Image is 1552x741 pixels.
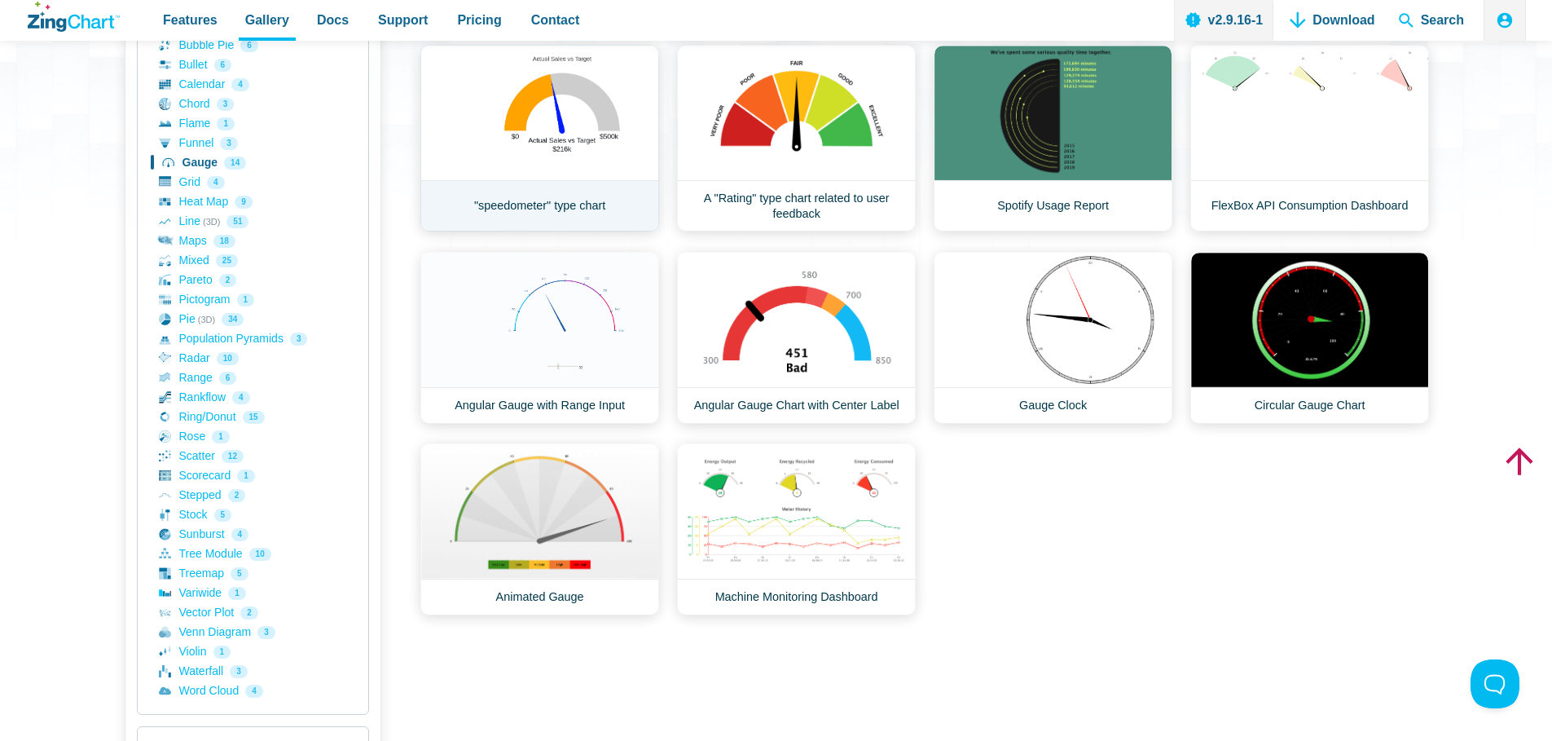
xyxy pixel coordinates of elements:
span: Contact [531,9,580,31]
a: Spotify Usage Report [934,45,1172,232]
span: Docs [317,9,349,31]
a: Animated Gauge [420,443,659,615]
span: Gallery [245,9,289,31]
a: Machine Monitoring Dashboard [677,443,916,615]
a: Angular Gauge Chart with Center Label [677,252,916,424]
a: Circular Gauge Chart [1190,252,1429,424]
a: ZingChart Logo. Click to return to the homepage [28,2,120,32]
a: A "Rating" type chart related to user feedback [677,45,916,232]
span: Support [378,9,428,31]
span: Pricing [457,9,501,31]
a: Angular Gauge with Range Input [420,252,659,424]
iframe: Toggle Customer Support [1471,659,1519,708]
a: FlexBox API Consumption Dashboard [1190,45,1429,232]
span: Features [163,9,218,31]
a: Gauge Clock [934,252,1172,424]
a: "speedometer" type chart [420,45,659,232]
